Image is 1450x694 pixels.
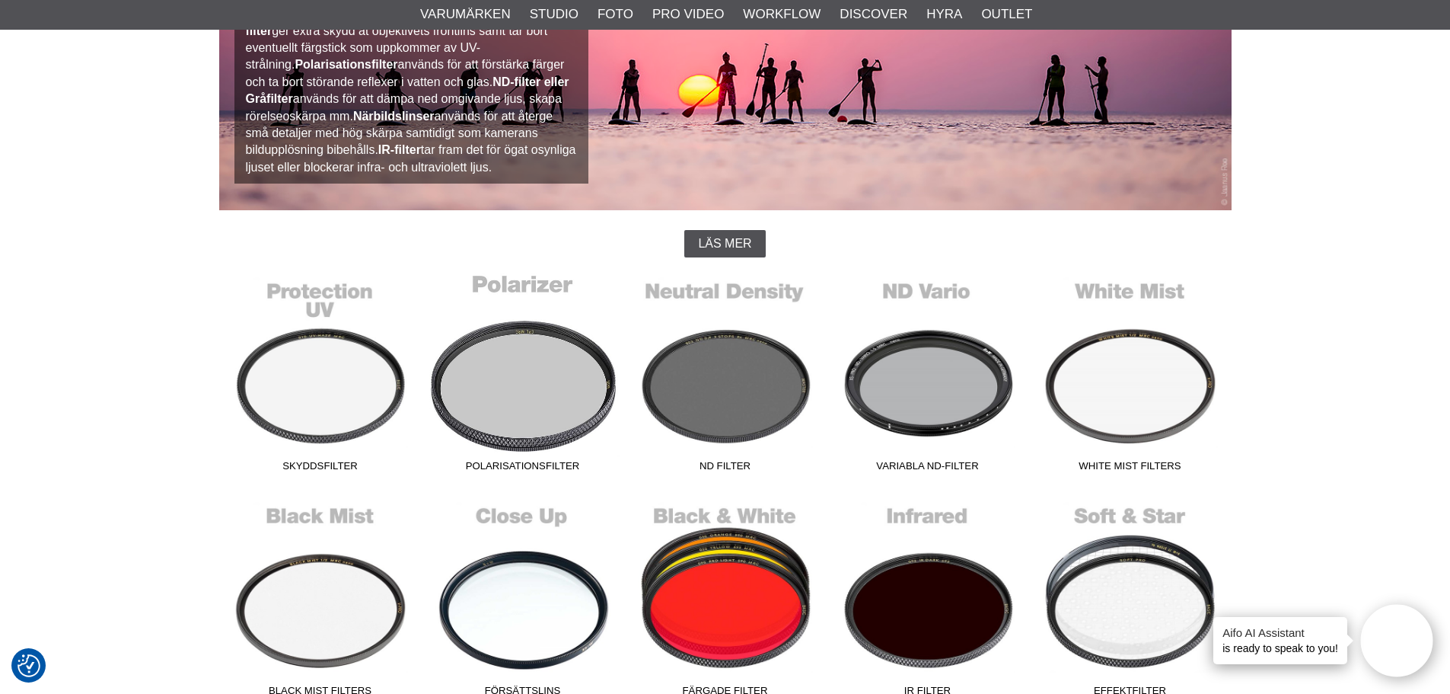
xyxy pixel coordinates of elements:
strong: IR-filter [378,143,421,156]
a: Varumärken [420,5,511,24]
a: Outlet [981,5,1032,24]
strong: Polarisationsfilter [295,58,397,71]
span: White Mist Filters [1029,459,1232,479]
a: ND Filter [624,273,827,478]
a: Pro Video [652,5,724,24]
a: Studio [530,5,578,24]
span: Läs mer [698,237,751,251]
span: Polarisationsfilter [422,459,624,479]
div: is ready to speak to you! [1213,617,1347,664]
span: Skyddsfilter [219,459,422,479]
a: Skyddsfilter [219,273,422,478]
span: Variabla ND-Filter [827,459,1029,479]
a: Variabla ND-Filter [827,273,1029,478]
button: Samtyckesinställningar [18,652,40,680]
a: White Mist Filters [1029,273,1232,478]
a: Hyra [926,5,962,24]
h4: Aifo AI Assistant [1222,625,1338,641]
a: Polarisationsfilter [422,273,624,478]
a: Discover [840,5,907,24]
img: Revisit consent button [18,654,40,677]
a: Foto [598,5,633,24]
a: Workflow [743,5,821,24]
span: ND Filter [624,459,827,479]
strong: UV filter [246,7,540,37]
strong: Närbildslinser [353,110,435,123]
